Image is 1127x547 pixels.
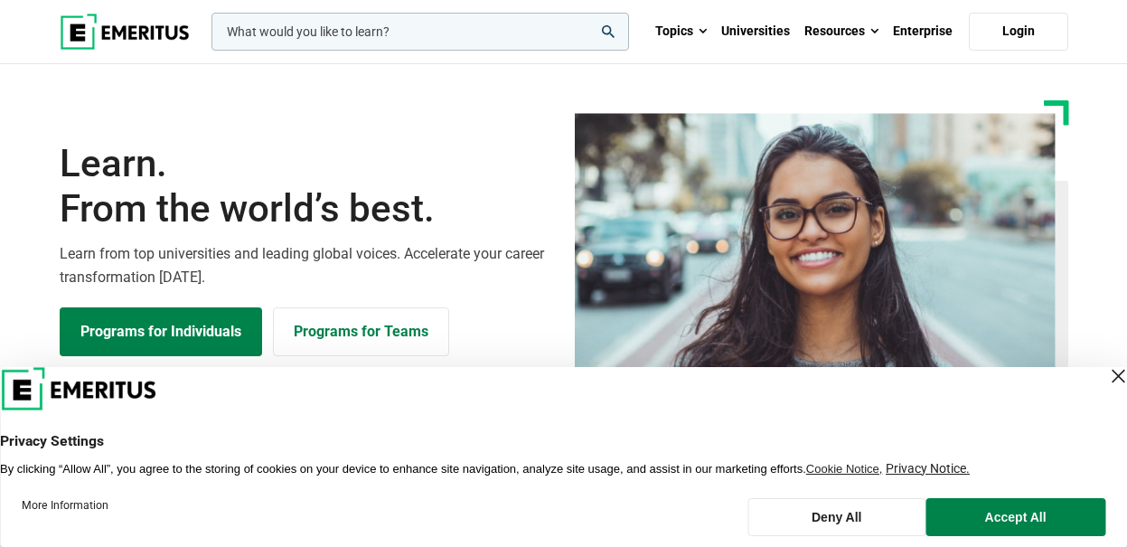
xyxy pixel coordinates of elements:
[575,113,1056,397] img: Learn from the world's best
[969,13,1068,51] a: Login
[60,242,553,288] p: Learn from top universities and leading global voices. Accelerate your career transformation [DATE].
[273,307,449,356] a: Explore for Business
[60,307,262,356] a: Explore Programs
[60,141,553,232] h1: Learn.
[60,186,553,231] span: From the world’s best.
[211,13,629,51] input: woocommerce-product-search-field-0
